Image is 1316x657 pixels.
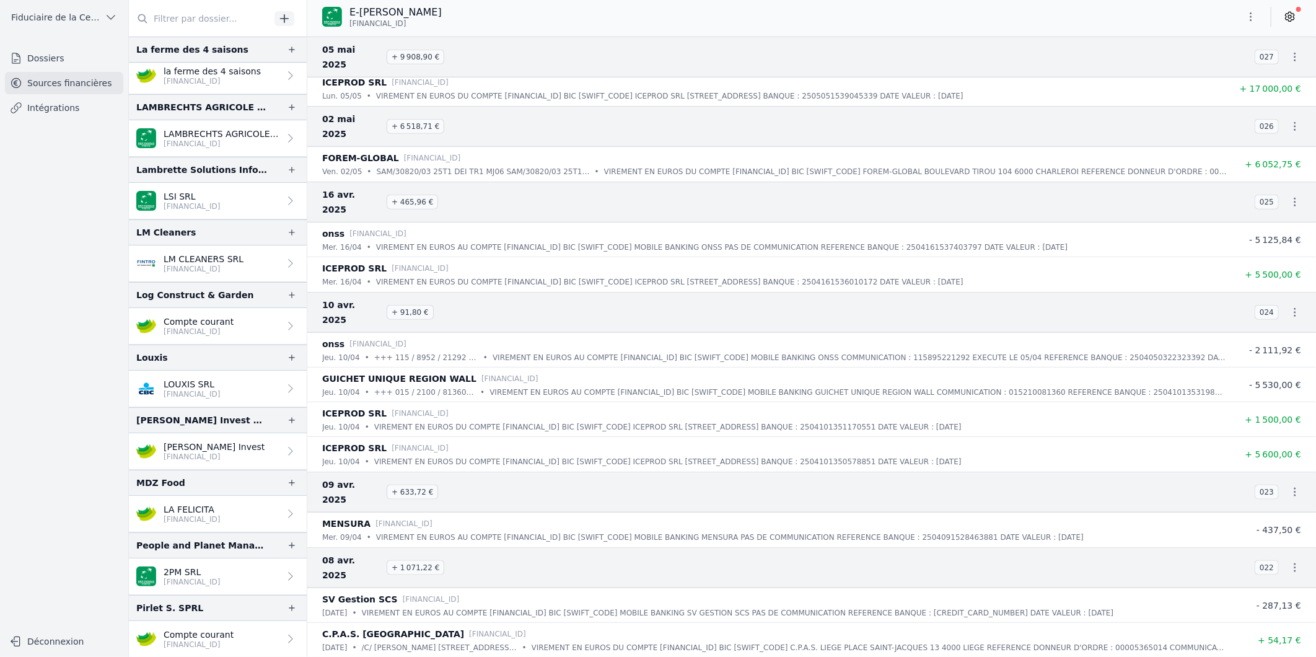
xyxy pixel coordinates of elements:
[1255,560,1279,575] span: 022
[136,225,196,240] div: LM Cleaners
[377,165,590,178] p: SAM/30820/03 25T1 DEI TR1 MJ06 SAM/30820/03 25T1 DEI TR1 INCB SAM/33942/01 25T1 DEI TR2 INCB SAM/...
[136,128,156,148] img: BNP_BE_BUSINESS_GEBABEBB.png
[322,406,387,421] p: ICEPROD SRL
[322,226,344,241] p: onss
[349,338,406,350] p: [FINANCIAL_ID]
[322,441,387,456] p: ICEPROD SRL
[1255,485,1279,500] span: 023
[353,607,357,619] div: •
[322,516,371,531] p: MENSURA
[164,628,234,641] p: Compte courant
[322,112,382,141] span: 02 mai 2025
[392,442,449,454] p: [FINANCIAL_ID]
[164,315,234,328] p: Compte courant
[129,433,307,470] a: [PERSON_NAME] Invest [FINANCIAL_ID]
[489,386,1227,399] p: VIREMENT EN EUROS AU COMPTE [FINANCIAL_ID] BIC [SWIFT_CODE] MOBILE BANKING GUICHET UNIQUE REGION ...
[469,628,526,640] p: [FINANCIAL_ID]
[322,261,387,276] p: ICEPROD SRL
[136,66,156,86] img: crelan.png
[349,19,406,29] span: [FINANCIAL_ID]
[136,316,156,336] img: crelan.png
[595,165,599,178] div: •
[164,441,265,453] p: [PERSON_NAME] Invest
[322,151,399,165] p: FOREM-GLOBAL
[164,452,265,462] p: [FINANCIAL_ID]
[136,288,253,302] div: Log Construct & Garden
[387,485,438,500] span: + 633,72 €
[136,629,156,649] img: crelan.png
[129,7,270,30] input: Filtrer par dossier...
[322,337,344,351] p: onss
[5,72,123,94] a: Sources financières
[129,120,307,157] a: LAMBRECHTS AGRICOLE SPRL [FINANCIAL_ID]
[164,577,221,587] p: [FINANCIAL_ID]
[493,351,1227,364] p: VIREMENT EN EUROS AU COMPTE [FINANCIAL_ID] BIC [SWIFT_CODE] MOBILE BANKING ONSS COMMUNICATION : 1...
[322,42,382,72] span: 05 mai 2025
[164,503,221,516] p: LA FELICITA
[164,201,221,211] p: [FINANCIAL_ID]
[164,327,234,337] p: [FINANCIAL_ID]
[367,241,371,254] div: •
[322,627,464,642] p: C.P.A.S. [GEOGRAPHIC_DATA]
[164,640,234,650] p: [FINANCIAL_ID]
[1257,601,1301,611] span: - 287,13 €
[322,241,362,254] p: mer. 16/04
[129,558,307,595] a: 2PM SRL [FINANCIAL_ID]
[322,7,342,27] img: BNP_BE_BUSINESS_GEBABEBB.png
[1255,119,1279,134] span: 026
[387,119,444,134] span: + 6 518,71 €
[11,11,100,24] span: Fiduciaire de la Cense & Associés
[322,642,348,654] p: [DATE]
[376,276,963,288] p: VIREMENT EN EUROS DU COMPTE [FINANCIAL_ID] BIC [SWIFT_CODE] ICEPROD SRL [STREET_ADDRESS] BANQUE :...
[136,538,267,553] div: People and Planet Management
[376,90,963,102] p: VIREMENT EN EUROS DU COMPTE [FINANCIAL_ID] BIC [SWIFT_CODE] ICEPROD SRL [STREET_ADDRESS] BANQUE :...
[164,264,243,274] p: [FINANCIAL_ID]
[376,241,1068,254] p: VIREMENT EN EUROS AU COMPTE [FINANCIAL_ID] BIC [SWIFT_CODE] MOBILE BANKING ONSS PAS DE COMMUNICAT...
[322,456,360,468] p: jeu. 10/04
[164,76,261,86] p: [FINANCIAL_ID]
[136,413,267,428] div: [PERSON_NAME] Invest Management
[365,351,369,364] div: •
[532,642,1227,654] p: VIREMENT EN EUROS DU COMPTE [FINANCIAL_ID] BIC [SWIFT_CODE] C.P.A.S. LIEGE PLACE SAINT-JACQUES 13...
[365,421,369,433] div: •
[365,386,369,399] div: •
[136,379,156,399] img: CBC_CREGBEBB.png
[136,567,156,586] img: BNP_BE_BUSINESS_GEBABEBB.png
[322,298,382,327] span: 10 avr. 2025
[522,642,527,654] div: •
[129,58,307,94] a: la ferme des 4 saisons [FINANCIAL_ID]
[1249,235,1301,245] span: - 5 125,84 €
[374,421,962,433] p: VIREMENT EN EUROS DU COMPTE [FINANCIAL_ID] BIC [SWIFT_CODE] ICEPROD SRL [STREET_ADDRESS] BANQUE :...
[5,47,123,69] a: Dossiers
[392,407,449,420] p: [FINANCIAL_ID]
[404,152,461,164] p: [FINANCIAL_ID]
[1245,449,1301,459] span: + 5 600,00 €
[349,5,442,20] p: E-[PERSON_NAME]
[1255,305,1279,320] span: 024
[392,262,449,275] p: [FINANCIAL_ID]
[367,276,371,288] div: •
[387,560,444,575] span: + 1 071,22 €
[164,566,221,578] p: 2PM SRL
[1257,525,1301,535] span: - 437,50 €
[481,373,538,385] p: [FINANCIAL_ID]
[604,165,1227,178] p: VIREMENT EN EUROS DU COMPTE [FINANCIAL_ID] BIC [SWIFT_CODE] FOREM-GLOBAL BOULEVARD TIROU 104 6000...
[5,632,123,651] button: Déconnexion
[322,90,362,102] p: lun. 05/05
[387,50,444,64] span: + 9 908,90 €
[322,607,348,619] p: [DATE]
[129,371,307,407] a: LOUXIS SRL [FINANCIAL_ID]
[322,351,360,364] p: jeu. 10/04
[164,378,221,390] p: LOUXIS SRL
[367,531,371,544] div: •
[480,386,485,399] div: •
[322,276,362,288] p: mer. 16/04
[322,531,362,544] p: mer. 09/04
[322,477,382,507] span: 09 avr. 2025
[164,128,279,140] p: LAMBRECHTS AGRICOLE SPRL
[375,518,432,530] p: [FINANCIAL_ID]
[1245,270,1301,280] span: + 5 500,00 €
[1255,50,1279,64] span: 027
[164,514,221,524] p: [FINANCIAL_ID]
[136,100,267,115] div: LAMBRECHTS AGRICOLE SPRL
